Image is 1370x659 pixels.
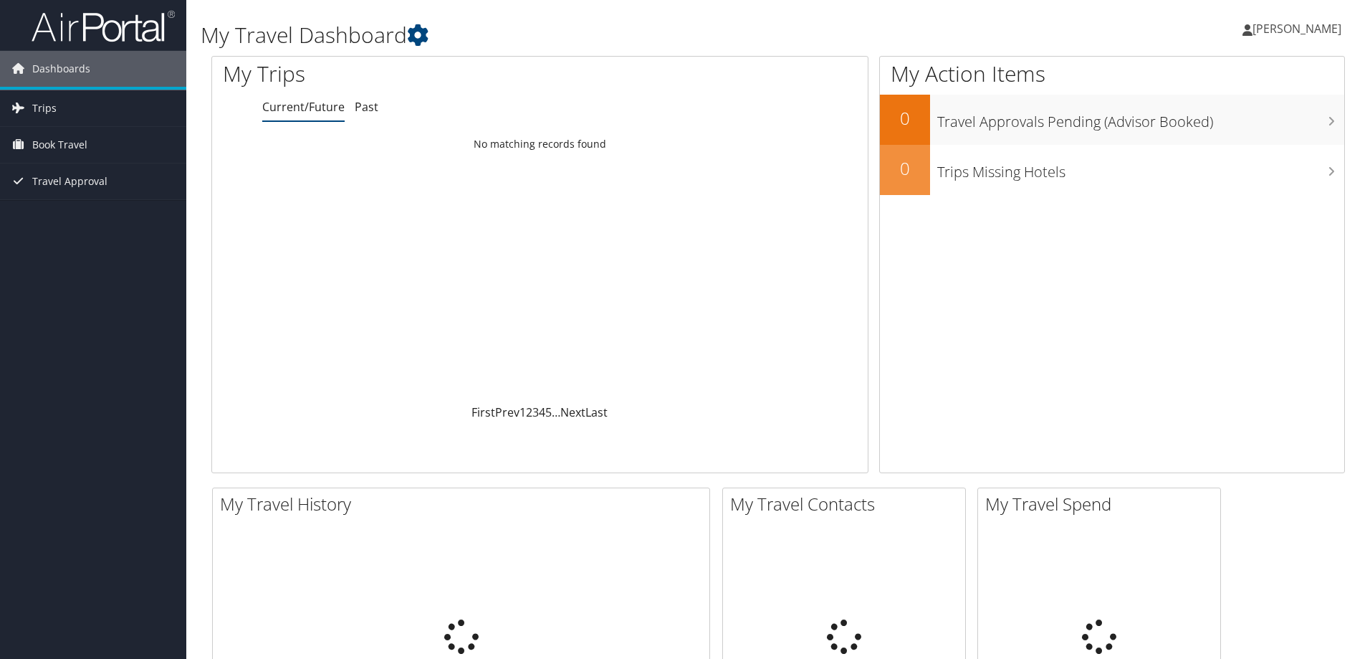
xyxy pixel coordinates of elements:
[495,404,519,420] a: Prev
[526,404,532,420] a: 2
[880,95,1344,145] a: 0Travel Approvals Pending (Advisor Booked)
[1252,21,1341,37] span: [PERSON_NAME]
[545,404,552,420] a: 5
[937,105,1344,132] h3: Travel Approvals Pending (Advisor Booked)
[552,404,560,420] span: …
[519,404,526,420] a: 1
[730,492,965,516] h2: My Travel Contacts
[201,20,971,50] h1: My Travel Dashboard
[32,163,107,199] span: Travel Approval
[262,99,345,115] a: Current/Future
[880,145,1344,195] a: 0Trips Missing Hotels
[220,492,709,516] h2: My Travel History
[32,90,57,126] span: Trips
[212,131,868,157] td: No matching records found
[532,404,539,420] a: 3
[223,59,584,89] h1: My Trips
[880,106,930,131] h2: 0
[32,9,175,43] img: airportal-logo.png
[32,127,87,163] span: Book Travel
[539,404,545,420] a: 4
[471,404,495,420] a: First
[585,404,608,420] a: Last
[985,492,1220,516] h2: My Travel Spend
[32,51,90,87] span: Dashboards
[880,59,1344,89] h1: My Action Items
[880,156,930,181] h2: 0
[937,155,1344,182] h3: Trips Missing Hotels
[355,99,378,115] a: Past
[560,404,585,420] a: Next
[1242,7,1356,50] a: [PERSON_NAME]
